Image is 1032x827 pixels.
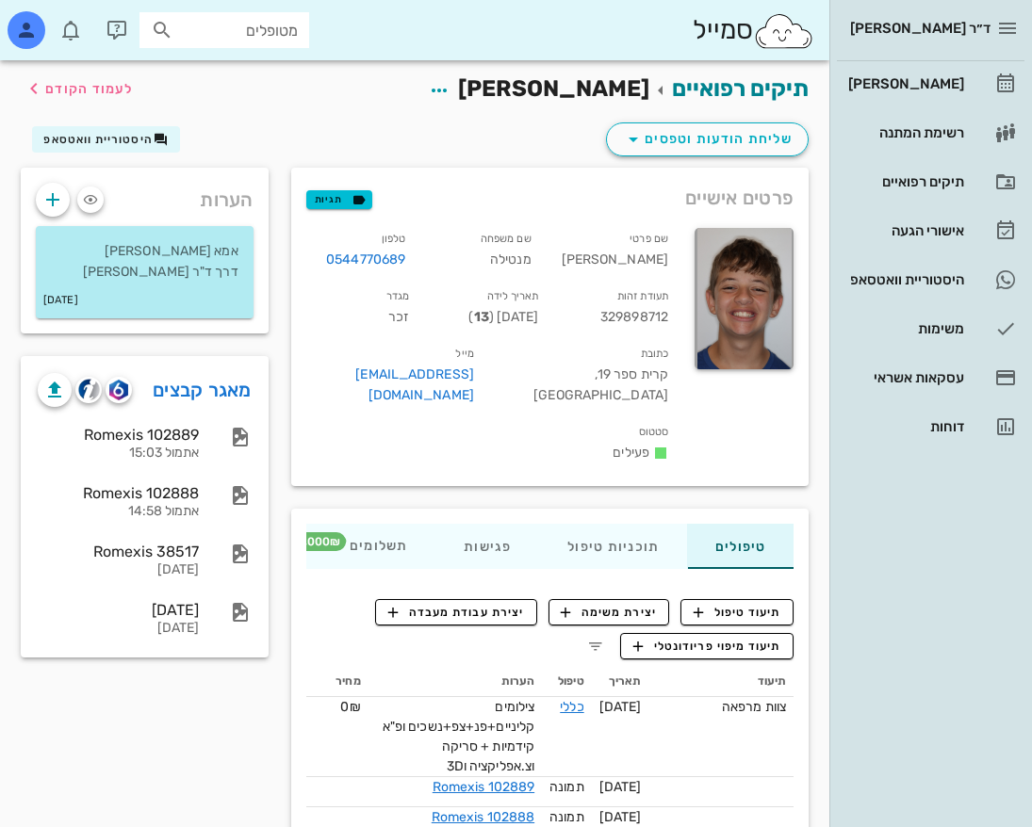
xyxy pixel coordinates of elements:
[435,524,539,569] div: פגישות
[595,366,598,382] span: ,
[340,699,360,715] span: 0₪
[694,604,781,621] span: תיעוד טיפול
[622,128,793,151] span: שליחת הודעות וטפסים
[606,122,809,156] button: שליחת הודעות וטפסים
[306,667,369,697] th: מחיר
[837,355,1024,400] a: עסקאות אשראי
[455,348,473,360] small: מייל
[599,779,642,795] span: [DATE]
[326,250,405,270] a: 0544770689
[837,208,1024,253] a: אישורי הגעה
[43,290,78,311] small: [DATE]
[38,621,199,637] div: [DATE]
[383,699,534,774] span: צילומים קליניים+פנ+צפ+נשכים ופ"א קידמיות + סריקה וצ.אפליקציה ו3D
[844,419,964,434] div: דוחות
[837,61,1024,106] a: [PERSON_NAME]
[38,426,199,444] div: Romexis 102889
[687,524,794,569] div: טיפולים
[106,377,132,403] button: romexis logo
[560,699,583,715] a: כללי
[639,426,669,438] small: סטטוס
[844,174,964,189] div: תיקים רפואיים
[23,72,133,105] button: לעמוד הקודם
[38,562,199,578] div: [DATE]
[109,380,127,400] img: romexis logo
[420,224,547,282] div: מנטילה
[599,699,642,715] span: [DATE]
[549,809,584,825] span: תמונה
[844,223,964,238] div: אישורי הגעה
[375,599,536,625] button: יצירת עבודת מעבדה
[32,126,180,153] button: היסטוריית וואטסאפ
[369,667,542,697] th: הערות
[656,697,786,717] div: צוות מרפאה
[38,543,199,560] div: Romexis 38517
[432,809,534,825] a: Romexis 102888
[630,233,668,245] small: שם פרטי
[539,524,687,569] div: תוכניות טיפול
[600,309,668,325] span: 329898712
[648,667,794,697] th: תיעוד
[334,540,407,553] span: תשלומים
[38,504,199,520] div: אתמול 14:58
[382,233,406,245] small: טלפון
[315,191,364,208] span: תגיות
[844,370,964,385] div: עסקאות אשראי
[386,290,409,302] small: מגדר
[837,159,1024,204] a: תיקים רפואיים
[388,604,524,621] span: יצירת עבודת מעבדה
[38,446,199,462] div: אתמול 15:03
[153,375,252,405] a: מאגר קבצים
[592,667,649,697] th: תאריך
[561,604,657,621] span: יצירת משימה
[837,110,1024,155] a: רשימת המתנה
[633,638,781,655] span: תיעוד מיפוי פריודונטלי
[21,168,269,222] div: הערות
[641,348,669,360] small: כתובת
[549,779,584,795] span: תמונה
[613,445,649,461] span: פעילים
[850,20,991,37] span: ד״ר [PERSON_NAME]
[620,633,794,659] button: תיעוד מיפוי פריודונטלי
[468,309,538,325] span: [DATE] ( )
[78,379,100,400] img: cliniview logo
[533,387,668,403] span: [GEOGRAPHIC_DATA]
[753,12,814,50] img: SmileCloud logo
[487,290,539,302] small: תאריך לידה
[672,75,809,102] a: תיקים רפואיים
[355,366,474,403] a: [EMAIL_ADDRESS][DOMAIN_NAME]
[474,309,489,325] strong: 13
[680,599,794,625] button: תיעוד טיפול
[38,601,199,619] div: [DATE]
[595,366,668,382] span: קרית ספר 19
[38,484,199,502] div: Romexis 102888
[693,10,814,51] div: סמייל
[599,809,642,825] span: [DATE]
[51,241,238,283] p: אמא [PERSON_NAME] דרך ד"ר [PERSON_NAME]
[75,377,102,403] button: cliniview logo
[481,233,532,245] small: שם משפחה
[837,306,1024,351] a: משימות
[295,282,424,339] div: זכר
[549,599,670,625] button: יצירת משימה
[617,290,668,302] small: תעודת זהות
[292,532,345,551] span: תג
[844,125,964,140] div: רשימת המתנה
[685,183,794,213] span: פרטים אישיים
[433,779,534,795] a: Romexis 102889
[837,404,1024,449] a: דוחות
[542,667,592,697] th: טיפול
[844,76,964,91] div: [PERSON_NAME]
[547,224,683,282] div: [PERSON_NAME]
[56,15,67,26] span: תג
[45,81,133,97] span: לעמוד הקודם
[306,190,372,209] button: תגיות
[837,257,1024,302] a: היסטוריית וואטסאפ
[844,321,964,336] div: משימות
[458,75,649,102] span: [PERSON_NAME]
[844,272,964,287] div: היסטוריית וואטסאפ
[43,133,153,146] span: היסטוריית וואטסאפ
